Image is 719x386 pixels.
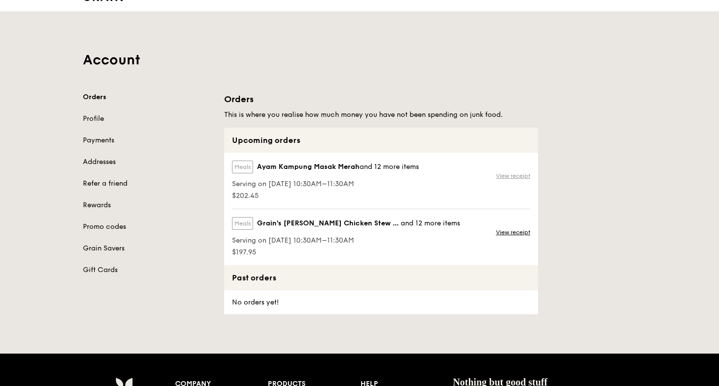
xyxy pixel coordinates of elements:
h1: Orders [224,92,538,106]
a: Payments [83,136,212,145]
span: Ayam Kampung Masak Merah [257,162,359,172]
a: Orders [83,92,212,102]
a: Gift Cards [83,265,212,275]
a: Promo codes [83,222,212,232]
a: Grain Savers [83,244,212,253]
span: $197.95 [232,248,460,257]
a: View receipt [496,172,530,180]
h1: Account [83,51,636,69]
span: and 12 more items [359,163,419,171]
div: No orders yet! [224,290,285,314]
a: Rewards [83,200,212,210]
span: Serving on [DATE] 10:30AM–11:30AM [232,236,460,246]
a: Profile [83,114,212,124]
div: Upcoming orders [224,128,538,153]
a: View receipt [496,228,530,236]
label: Meals [232,161,253,173]
label: Meals [232,217,253,230]
span: and 12 more items [401,219,460,227]
div: Past orders [224,265,538,290]
a: Addresses [83,157,212,167]
span: $202.45 [232,191,419,201]
span: Serving on [DATE] 10:30AM–11:30AM [232,179,419,189]
a: Refer a friend [83,179,212,189]
span: Grain's [PERSON_NAME] Chicken Stew (and buns) [257,219,401,228]
h5: This is where you realise how much money you have not been spending on junk food. [224,110,538,120]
